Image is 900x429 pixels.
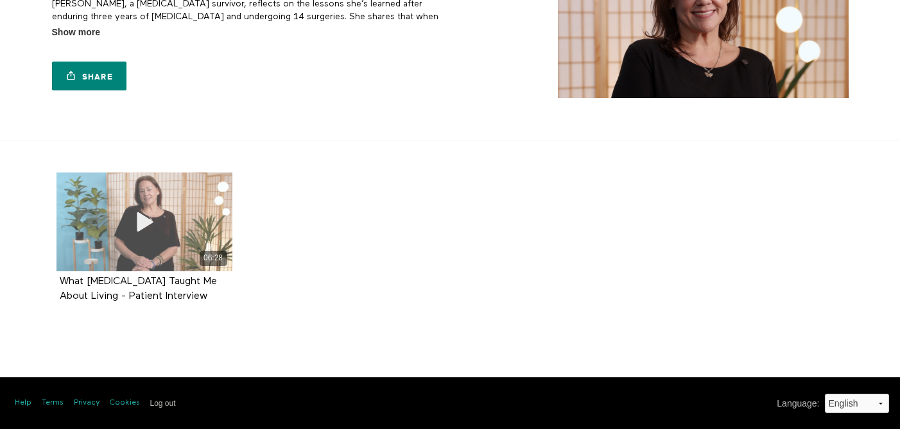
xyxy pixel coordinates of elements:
a: Privacy [74,398,100,408]
input: Log out [150,399,176,408]
a: Share [52,62,126,90]
div: 06:28 [200,251,227,265]
a: What Cancer Taught Me About Living - Patient Interview 06:28 [56,172,232,271]
a: Cookies [110,398,140,408]
a: Terms [42,398,64,408]
span: Show more [52,26,100,39]
a: What [MEDICAL_DATA] Taught Me About Living - Patient Interview [60,276,217,301]
a: Help [15,398,31,408]
label: Language : [777,397,819,410]
strong: What Cancer Taught Me About Living - Patient Interview [60,276,217,301]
